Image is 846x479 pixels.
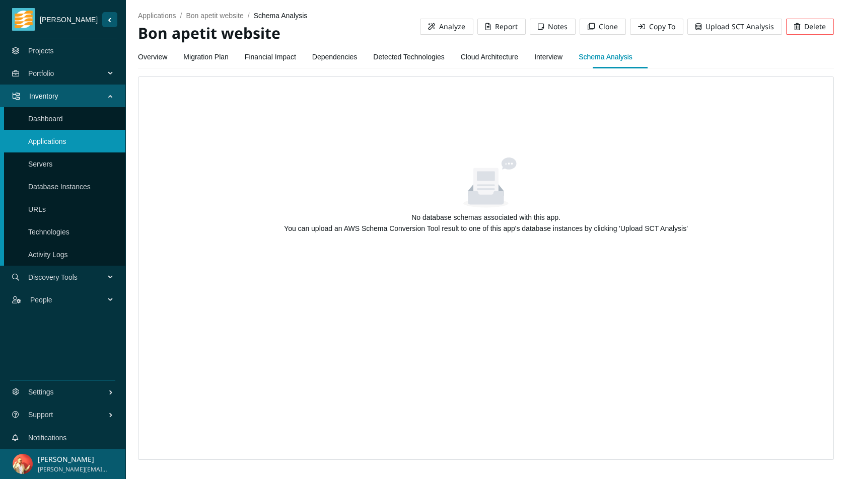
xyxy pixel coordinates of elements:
[534,47,562,67] a: Interview
[579,47,632,67] a: Schema Analysis
[461,47,518,67] a: Cloud Architecture
[687,19,782,35] button: Upload SCT Analysis
[180,12,182,20] span: /
[28,47,54,55] a: Projects
[477,19,526,35] button: Report
[649,21,675,32] span: Copy To
[30,285,109,315] span: People
[38,465,108,474] span: [PERSON_NAME][EMAIL_ADDRESS][DOMAIN_NAME]
[548,21,568,32] span: Notes
[223,223,749,234] div: You can upload an AWS Schema Conversion Tool result to one of this app's database instances by cl...
[28,205,46,213] a: URLs
[28,377,108,407] span: Settings
[312,47,358,67] a: Dependencies
[186,12,243,20] a: Bon apetit website
[13,454,33,474] img: a6b5a314a0dd5097ef3448b4b2654462
[38,454,108,465] p: [PERSON_NAME]
[28,228,69,236] a: Technologies
[28,183,91,191] a: Database Instances
[28,251,68,259] a: Activity Logs
[248,12,250,20] span: /
[706,21,774,32] span: Upload SCT Analysis
[28,58,109,89] span: Portfolio
[28,137,66,145] a: Applications
[373,47,444,67] a: Detected Technologies
[28,434,66,442] a: Notifications
[138,47,167,67] a: Overview
[15,8,33,31] img: tidal_logo.png
[28,262,109,292] span: Discovery Tools
[599,21,618,32] span: Clone
[28,160,52,168] a: Servers
[223,212,749,223] div: No database schemas associated with this app.
[580,19,626,35] button: Clone
[245,47,296,67] a: Financial Impact
[420,19,473,35] button: Analyze
[804,21,826,32] span: Delete
[630,19,683,35] button: Copy To
[786,19,834,35] button: Delete
[183,47,229,67] a: Migration Plan
[35,14,102,25] span: [PERSON_NAME]
[495,21,518,32] span: Report
[254,12,308,20] span: schema analysis
[28,115,63,123] a: Dashboard
[29,81,109,111] span: Inventory
[28,400,108,430] span: Support
[439,21,465,32] span: Analyze
[138,23,420,44] h2: Bon apetit website
[530,19,576,35] button: Notes
[138,12,176,20] a: applications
